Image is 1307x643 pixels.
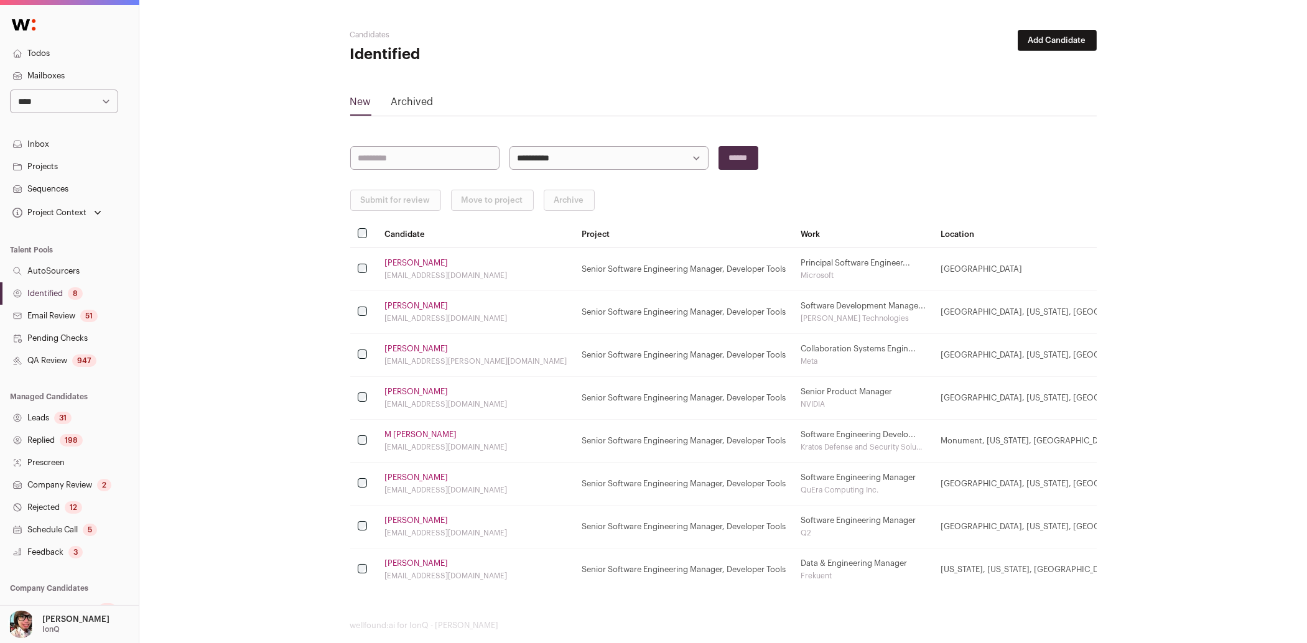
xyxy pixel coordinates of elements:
[933,462,1162,505] td: [GEOGRAPHIC_DATA], [US_STATE], [GEOGRAPHIC_DATA]
[574,462,793,505] td: Senior Software Engineering Manager, Developer Tools
[384,485,567,495] div: [EMAIL_ADDRESS][DOMAIN_NAME]
[384,356,567,366] div: [EMAIL_ADDRESS][PERSON_NAME][DOMAIN_NAME]
[933,419,1162,462] td: Monument, [US_STATE], [GEOGRAPHIC_DATA]
[98,603,116,616] div: 14
[42,624,60,634] p: IonQ
[793,290,933,333] td: Software Development Manage...
[801,399,926,409] div: NVIDIA
[574,505,793,548] td: Senior Software Engineering Manager, Developer Tools
[384,430,457,440] a: M [PERSON_NAME]
[801,313,926,323] div: [PERSON_NAME] Technologies
[793,333,933,376] td: Collaboration Systems Engin...
[574,333,793,376] td: Senior Software Engineering Manager, Developer Tools
[384,344,448,354] a: [PERSON_NAME]
[933,548,1162,591] td: [US_STATE], [US_STATE], [GEOGRAPHIC_DATA]
[97,479,111,491] div: 2
[793,247,933,290] td: Principal Software Engineer...
[793,462,933,505] td: Software Engineering Manager
[384,399,567,409] div: [EMAIL_ADDRESS][DOMAIN_NAME]
[5,12,42,37] img: Wellfound
[793,221,933,247] th: Work
[793,376,933,419] td: Senior Product Manager
[5,611,112,638] button: Open dropdown
[801,528,926,538] div: Q2
[391,95,434,114] a: Archived
[933,376,1162,419] td: [GEOGRAPHIC_DATA], [US_STATE], [GEOGRAPHIC_DATA]
[384,528,567,538] div: [EMAIL_ADDRESS][DOMAIN_NAME]
[83,524,97,536] div: 5
[793,419,933,462] td: Software Engineering Develo...
[60,434,83,446] div: 198
[80,310,98,322] div: 51
[574,221,793,247] th: Project
[933,505,1162,548] td: [GEOGRAPHIC_DATA], [US_STATE], [GEOGRAPHIC_DATA]
[350,30,599,40] h2: Candidates
[793,505,933,548] td: Software Engineering Manager
[10,204,104,221] button: Open dropdown
[68,287,83,300] div: 8
[10,208,86,218] div: Project Context
[384,442,567,452] div: [EMAIL_ADDRESS][DOMAIN_NAME]
[7,611,35,638] img: 14759586-medium_jpg
[350,621,1097,631] footer: wellfound:ai for IonQ - [PERSON_NAME]
[384,271,567,280] div: [EMAIL_ADDRESS][DOMAIN_NAME]
[574,247,793,290] td: Senior Software Engineering Manager, Developer Tools
[574,290,793,333] td: Senior Software Engineering Manager, Developer Tools
[793,548,933,591] td: Data & Engineering Manager
[68,546,83,558] div: 3
[350,95,371,114] a: New
[384,516,448,525] a: [PERSON_NAME]
[1018,30,1097,51] button: Add Candidate
[384,473,448,483] a: [PERSON_NAME]
[933,290,1162,333] td: [GEOGRAPHIC_DATA], [US_STATE], [GEOGRAPHIC_DATA]
[933,221,1162,247] th: Location
[574,376,793,419] td: Senior Software Engineering Manager, Developer Tools
[350,45,599,65] h1: Identified
[42,614,109,624] p: [PERSON_NAME]
[801,485,926,495] div: QuEra Computing Inc.
[574,419,793,462] td: Senior Software Engineering Manager, Developer Tools
[384,313,567,323] div: [EMAIL_ADDRESS][DOMAIN_NAME]
[933,333,1162,376] td: [GEOGRAPHIC_DATA], [US_STATE], [GEOGRAPHIC_DATA]
[574,548,793,591] td: Senior Software Engineering Manager, Developer Tools
[54,412,72,424] div: 31
[801,442,926,452] div: Kratos Defense and Security Solu...
[72,354,96,367] div: 947
[384,258,448,268] a: [PERSON_NAME]
[384,387,448,397] a: [PERSON_NAME]
[801,356,926,366] div: Meta
[801,571,926,581] div: Frekuent
[801,271,926,280] div: Microsoft
[65,501,82,514] div: 12
[933,247,1162,290] td: [GEOGRAPHIC_DATA]
[384,301,448,311] a: [PERSON_NAME]
[384,571,567,581] div: [EMAIL_ADDRESS][DOMAIN_NAME]
[377,221,574,247] th: Candidate
[384,558,448,568] a: [PERSON_NAME]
